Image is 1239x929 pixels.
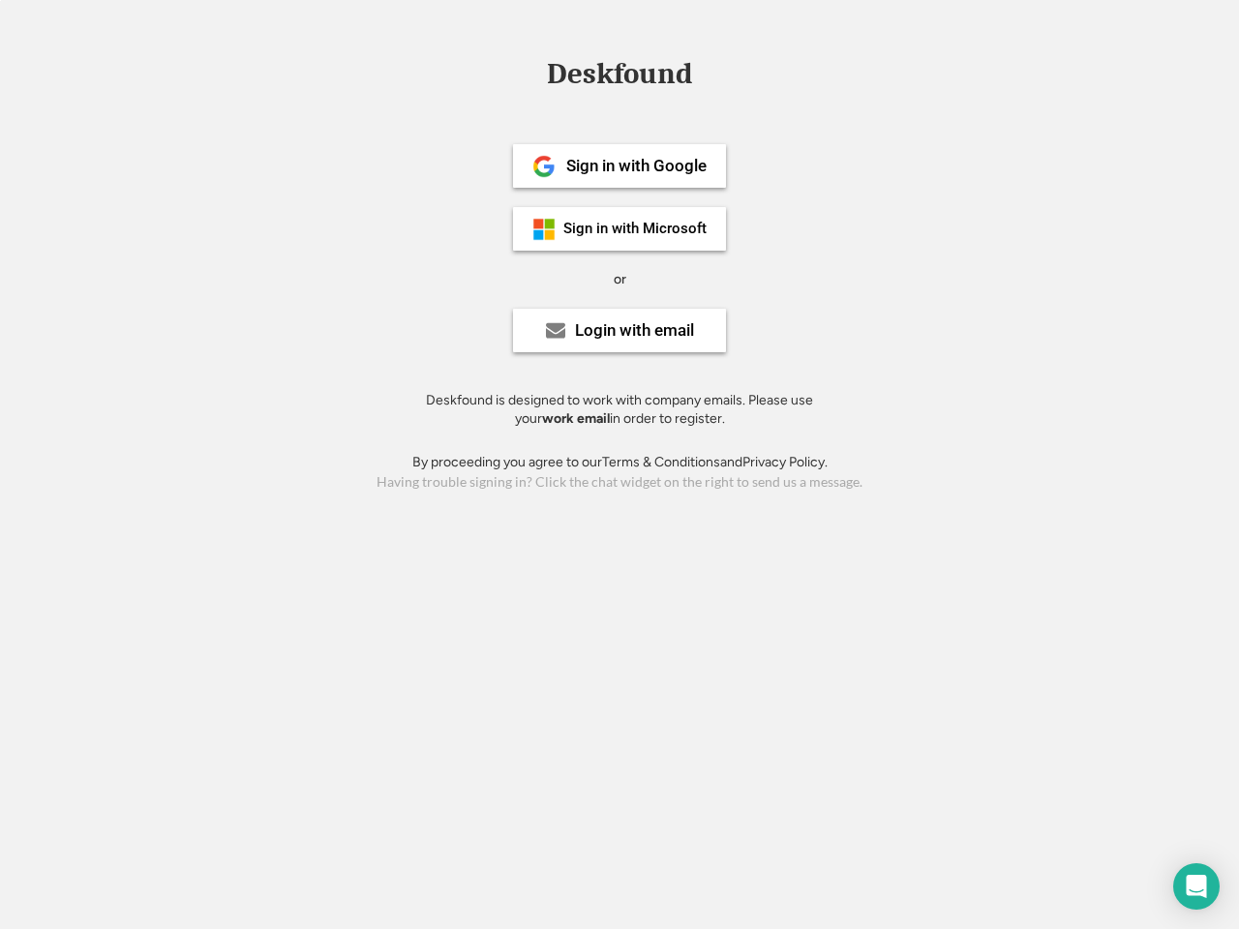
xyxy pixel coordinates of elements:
img: 1024px-Google__G__Logo.svg.png [532,155,556,178]
div: Sign in with Google [566,158,707,174]
a: Privacy Policy. [742,454,828,470]
div: By proceeding you agree to our and [412,453,828,472]
a: Terms & Conditions [602,454,720,470]
img: ms-symbollockup_mssymbol_19.png [532,218,556,241]
div: Sign in with Microsoft [563,222,707,236]
div: or [614,270,626,289]
div: Deskfound [537,59,702,89]
div: Login with email [575,322,694,339]
div: Open Intercom Messenger [1173,863,1220,910]
strong: work email [542,410,610,427]
div: Deskfound is designed to work with company emails. Please use your in order to register. [402,391,837,429]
